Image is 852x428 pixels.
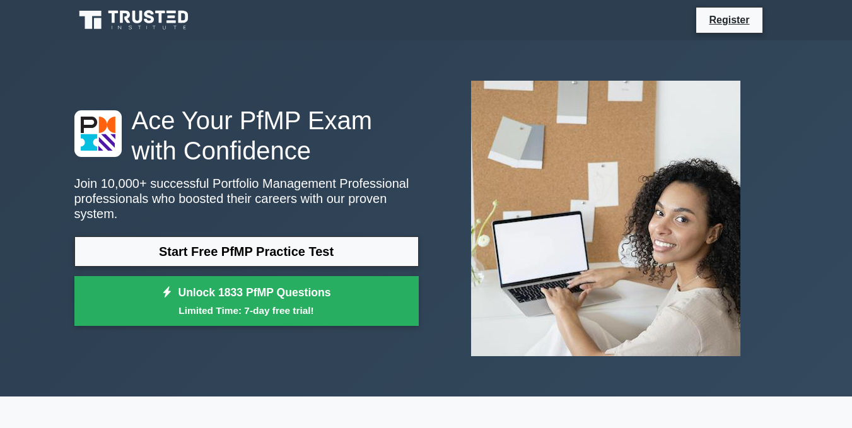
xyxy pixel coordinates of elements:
a: Unlock 1833 PfMP QuestionsLimited Time: 7-day free trial! [74,276,419,327]
small: Limited Time: 7-day free trial! [90,303,403,318]
p: Join 10,000+ successful Portfolio Management Professional professionals who boosted their careers... [74,176,419,221]
a: Register [701,12,757,28]
a: Start Free PfMP Practice Test [74,236,419,267]
h1: Ace Your PfMP Exam with Confidence [74,105,419,166]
